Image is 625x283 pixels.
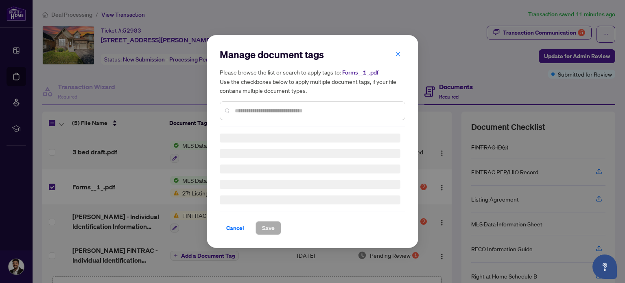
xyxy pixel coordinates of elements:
[220,48,405,61] h2: Manage document tags
[220,221,251,235] button: Cancel
[256,221,281,235] button: Save
[220,68,405,95] h5: Please browse the list or search to apply tags to: Use the checkboxes below to apply multiple doc...
[226,222,244,235] span: Cancel
[592,254,617,279] button: Open asap
[395,51,401,57] span: close
[342,69,378,76] span: Forms__1_.pdf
